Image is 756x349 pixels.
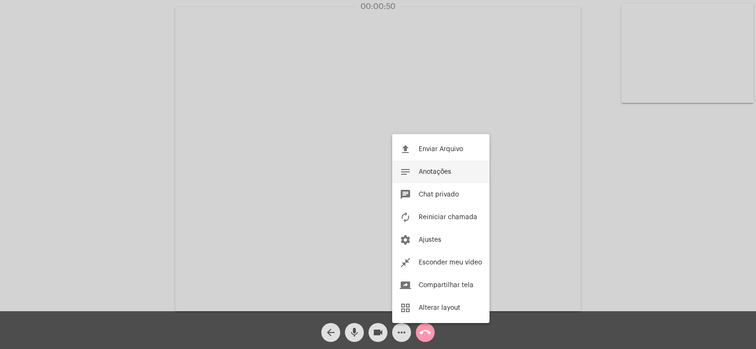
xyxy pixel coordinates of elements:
[419,191,459,198] span: Chat privado
[400,302,411,314] mat-icon: grid_view
[419,237,441,243] span: Ajustes
[400,280,411,291] mat-icon: screen_share
[419,169,451,175] span: Anotações
[400,189,411,200] mat-icon: chat
[400,212,411,223] mat-icon: autorenew
[400,144,411,155] mat-icon: file_upload
[400,234,411,246] mat-icon: settings
[419,282,473,289] span: Compartilhar tela
[419,214,477,221] span: Reiniciar chamada
[400,166,411,178] mat-icon: notes
[400,257,411,268] mat-icon: close_fullscreen
[419,259,482,266] span: Esconder meu vídeo
[419,146,463,153] span: Enviar Arquivo
[419,305,460,311] span: Alterar layout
